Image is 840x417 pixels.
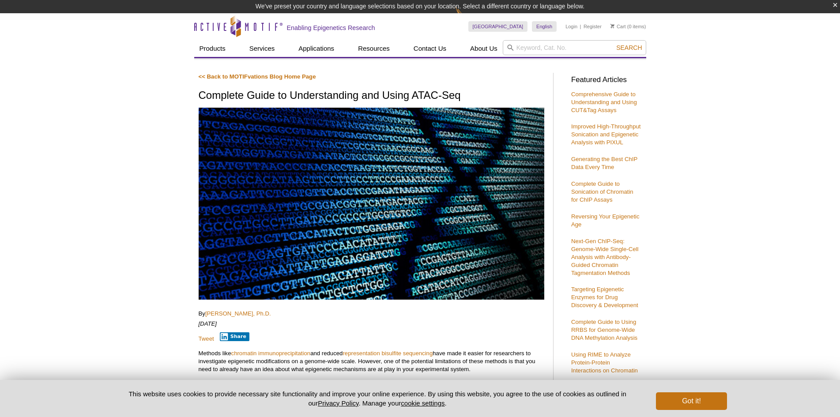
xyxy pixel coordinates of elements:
[610,23,626,30] a: Cart
[199,320,217,327] em: [DATE]
[571,286,638,308] a: Targeting Epigenetic Enzymes for Drug Discovery & Development
[199,335,214,342] a: Tweet
[571,351,638,374] a: Using RIME to Analyze Protein-Protein Interactions on Chromatin
[401,399,444,407] button: cookie settings
[199,73,316,80] a: << Back to MOTIFvations Blog Home Page
[456,7,479,27] img: Change Here
[220,332,249,341] button: Share
[565,23,577,30] a: Login
[571,238,638,276] a: Next-Gen ChIP-Seq: Genome-Wide Single-Cell Analysis with Antibody-Guided Chromatin Tagmentation M...
[465,40,503,57] a: About Us
[571,91,637,113] a: Comprehensive Guide to Understanding and Using CUT&Tag Assays
[610,24,614,28] img: Your Cart
[571,180,633,203] a: Complete Guide to Sonication of Chromatin for ChIP Assays
[343,350,433,357] a: representation bisulfite sequencing
[571,156,637,170] a: Generating the Best ChIP Data Every Time
[571,213,640,228] a: Reversing Your Epigenetic Age
[194,40,231,57] a: Products
[503,40,646,55] input: Keyword, Cat. No.
[287,24,375,32] h2: Enabling Epigenetics Research
[532,21,557,32] a: English
[231,350,311,357] a: chromatin immunoprecipitation
[468,21,528,32] a: [GEOGRAPHIC_DATA]
[199,349,544,373] p: Methods like and reduced have made it easier for researchers to investigate epigenetic modificati...
[199,90,544,102] h1: Complete Guide to Understanding and Using ATAC-Seq
[616,44,642,51] span: Search
[656,392,727,410] button: Got it!
[610,21,646,32] li: (0 items)
[614,44,644,52] button: Search
[244,40,280,57] a: Services
[293,40,339,57] a: Applications
[353,40,395,57] a: Resources
[199,108,544,300] img: ATAC-Seq
[584,23,602,30] a: Register
[571,319,637,341] a: Complete Guide to Using RRBS for Genome-Wide DNA Methylation Analysis
[113,389,642,408] p: This website uses cookies to provide necessary site functionality and improve your online experie...
[318,399,358,407] a: Privacy Policy
[571,123,641,146] a: Improved High-Throughput Sonication and Epigenetic Analysis with PIXUL
[205,310,271,317] a: [PERSON_NAME], Ph.D.
[571,76,642,84] h3: Featured Articles
[199,310,544,318] p: By
[580,21,581,32] li: |
[408,40,452,57] a: Contact Us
